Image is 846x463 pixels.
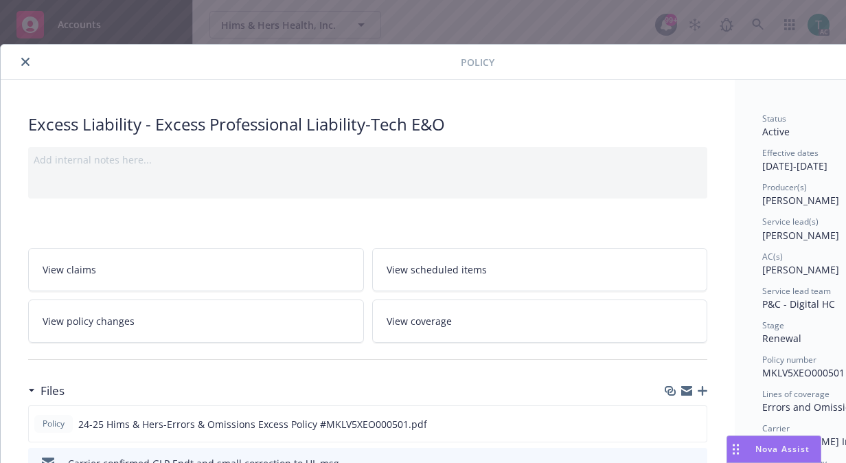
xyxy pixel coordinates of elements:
span: Active [762,125,790,138]
span: [PERSON_NAME] [762,194,839,207]
span: Renewal [762,332,801,345]
span: Producer(s) [762,181,807,193]
button: preview file [689,417,701,431]
h3: Files [41,382,65,400]
a: View policy changes [28,300,364,343]
button: close [17,54,34,70]
span: P&C - Digital HC [762,297,835,310]
span: 24-25 Hims & Hers-Errors & Omissions Excess Policy #MKLV5XEO000501.pdf [78,417,427,431]
span: MKLV5XEO000501 [762,366,845,379]
span: Policy [461,55,494,69]
span: Effective dates [762,147,819,159]
span: Service lead team [762,285,831,297]
a: View coverage [372,300,708,343]
a: View scheduled items [372,248,708,291]
span: Policy [40,418,67,430]
span: Lines of coverage [762,388,830,400]
div: Drag to move [727,436,744,462]
span: Service lead(s) [762,216,819,227]
button: download file [667,417,678,431]
div: Add internal notes here... [34,153,702,167]
span: Policy number [762,354,816,365]
span: View claims [43,262,96,277]
span: [PERSON_NAME] [762,263,839,276]
span: Carrier [762,422,790,434]
span: AC(s) [762,251,783,262]
span: View coverage [387,314,452,328]
button: Nova Assist [727,436,821,463]
span: Nova Assist [755,443,810,455]
a: View claims [28,248,364,291]
span: [PERSON_NAME] [762,229,839,242]
span: View policy changes [43,314,135,328]
div: Files [28,382,65,400]
div: Excess Liability - Excess Professional Liability-Tech E&O [28,113,707,136]
span: View scheduled items [387,262,487,277]
span: Status [762,113,786,124]
span: Stage [762,319,784,331]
